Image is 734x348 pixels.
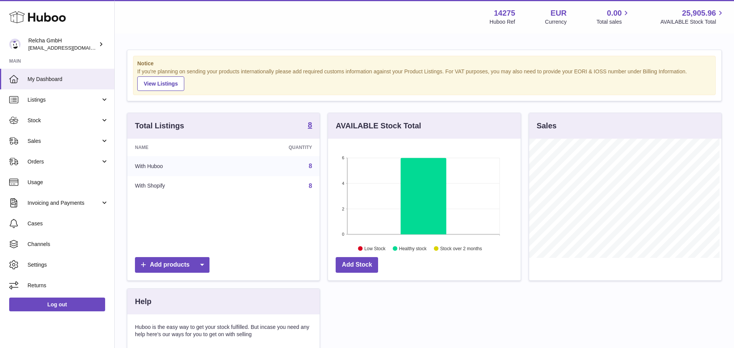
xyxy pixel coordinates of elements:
[342,232,344,236] text: 0
[127,139,231,156] th: Name
[308,121,312,129] strong: 8
[550,8,567,18] strong: EUR
[127,156,231,176] td: With Huboo
[342,181,344,186] text: 4
[660,8,725,26] a: 25,905.96 AVAILABLE Stock Total
[364,246,386,251] text: Low Stock
[342,155,344,160] text: 6
[342,206,344,211] text: 2
[28,179,109,186] span: Usage
[28,261,109,269] span: Settings
[28,282,109,289] span: Returns
[135,324,312,338] p: Huboo is the easy way to get your stock fulfilled. But incase you need any help here's our ways f...
[545,18,567,26] div: Currency
[28,96,101,104] span: Listings
[137,76,184,91] a: View Listings
[682,8,716,18] span: 25,905.96
[135,121,184,131] h3: Total Listings
[28,241,109,248] span: Channels
[494,8,515,18] strong: 14275
[596,18,630,26] span: Total sales
[28,138,101,145] span: Sales
[135,257,209,273] a: Add products
[9,39,21,50] img: internalAdmin-14275@internal.huboo.com
[660,18,725,26] span: AVAILABLE Stock Total
[127,176,231,196] td: With Shopify
[490,18,515,26] div: Huboo Ref
[28,117,101,124] span: Stock
[28,158,101,165] span: Orders
[440,246,482,251] text: Stock over 2 months
[28,220,109,227] span: Cases
[135,296,151,307] h3: Help
[28,76,109,83] span: My Dashboard
[28,45,112,51] span: [EMAIL_ADDRESS][DOMAIN_NAME]
[9,298,105,311] a: Log out
[309,183,312,189] a: 8
[336,257,378,273] a: Add Stock
[137,68,711,91] div: If you're planning on sending your products internationally please add required customs informati...
[596,8,630,26] a: 0.00 Total sales
[336,121,421,131] h3: AVAILABLE Stock Total
[607,8,622,18] span: 0.00
[28,37,97,52] div: Relcha GmbH
[231,139,320,156] th: Quantity
[28,199,101,207] span: Invoicing and Payments
[537,121,557,131] h3: Sales
[308,121,312,130] a: 8
[309,163,312,169] a: 8
[399,246,427,251] text: Healthy stock
[137,60,711,67] strong: Notice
